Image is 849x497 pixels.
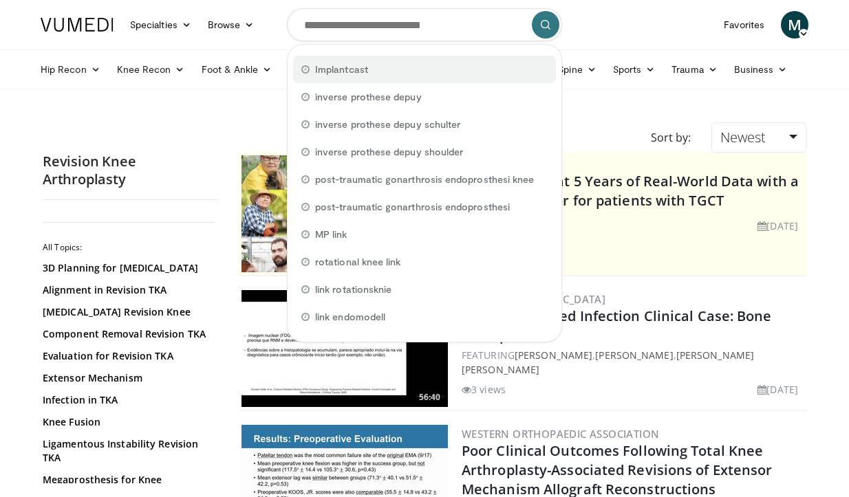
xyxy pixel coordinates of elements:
span: post-traumatic gonarthrosis endoprosthesi knee [315,173,534,186]
span: rotational knee link [315,255,400,269]
a: Ligamentous Instability Revision TKA [43,437,211,465]
span: inverse prothese depuy schulter [315,118,460,131]
span: inverse prothese depuy shoulder [315,145,463,159]
a: Trauma [663,56,726,83]
li: 3 views [462,382,506,397]
span: link rotationsknie [315,283,391,296]
a: Western Orthopaedic Association [462,427,659,441]
h2: Revision Knee Arthroplasty [43,153,218,188]
a: Newest [711,122,806,153]
a: 3D Planning for [MEDICAL_DATA] [43,261,211,275]
div: Sort by: [641,122,701,153]
input: Search topics, interventions [287,8,562,41]
span: Implantcast [315,63,368,76]
span: MP link [315,228,347,241]
a: Alignment in Revision TKA [43,283,211,297]
span: link endomodell [315,310,385,324]
a: Knee Recon [109,56,193,83]
a: Spine [550,56,604,83]
h2: All Topics: [43,242,215,253]
a: [MEDICAL_DATA] Revision Knee [43,305,211,319]
a: Foot & Ankle [193,56,281,83]
a: A Closer Look at 5 Years of Real-World Data with a CSF-1R inhibitor for patients with TGCT [462,172,799,210]
a: Megaprosthesis for Knee [43,473,211,487]
a: [PERSON_NAME] [515,349,592,362]
a: 06:25 [241,155,448,272]
a: Extensor Mechanism [43,371,211,385]
span: Newest [720,128,766,146]
a: Evaluation for Revision TKA [43,349,211,363]
a: Hip Recon [32,56,109,83]
li: [DATE] [757,382,798,397]
a: 56:40 [241,290,448,407]
a: Fracture-Related Infection Clinical Case: Bone Transport [462,307,772,344]
img: 7827b68c-edda-4073-a757-b2e2fb0a5246.300x170_q85_crop-smart_upscale.jpg [241,290,448,407]
a: M [781,11,808,38]
a: Component Removal Revision TKA [43,327,211,341]
a: Hand & Wrist [280,56,369,83]
a: Sports [605,56,664,83]
li: [DATE] [757,219,798,233]
a: Specialties [122,11,200,38]
a: Favorites [716,11,773,38]
div: FEATURING , , [462,348,804,377]
a: Business [726,56,796,83]
a: [PERSON_NAME] [595,349,673,362]
img: 93c22cae-14d1-47f0-9e4a-a244e824b022.png.300x170_q85_crop-smart_upscale.jpg [241,155,448,272]
span: post-traumatic gonarthrosis endoprosthesi [315,200,510,214]
a: Infection in TKA [43,393,211,407]
a: Knee Fusion [43,415,211,429]
a: Browse [200,11,263,38]
img: VuMedi Logo [41,18,114,32]
span: 56:40 [415,391,444,404]
span: inverse prothese depuy [315,90,422,104]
